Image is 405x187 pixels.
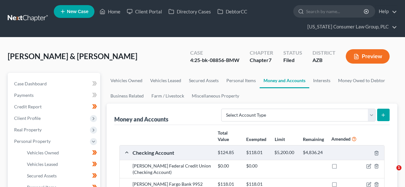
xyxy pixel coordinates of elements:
strong: Total Value [218,130,229,142]
div: $4,836.24 [300,150,328,156]
div: Money and Accounts [114,115,168,123]
strong: Remaining [303,136,324,142]
div: $124.85 [215,150,243,156]
span: Secured Assets [27,173,57,178]
div: Checking Account [129,149,215,156]
a: Business Related [107,88,148,104]
a: Personal Items [223,73,260,88]
span: Credit Report [14,104,42,109]
a: Client Portal [124,6,165,17]
div: $0.00 [243,163,271,169]
a: Money Owed to Debtor [334,73,389,88]
span: Client Profile [14,115,41,121]
a: Secured Assets [185,73,223,88]
input: Search by name... [306,5,365,17]
a: Help [376,6,397,17]
div: $0.00 [215,163,243,169]
a: Money and Accounts [260,73,309,88]
div: $5,200.00 [271,150,300,156]
a: Miscellaneous Property [188,88,243,104]
a: Farm / Livestock [148,88,188,104]
a: Vehicles Leased [22,159,100,170]
div: Filed [283,57,302,64]
a: DebtorCC [214,6,250,17]
strong: Amended [331,136,351,142]
iframe: Intercom live chat [383,165,399,181]
div: Case [190,49,239,57]
div: [PERSON_NAME] Federal Credit Union (Checking Account) [129,163,215,175]
div: Chapter [250,57,273,64]
strong: Exempted [246,136,266,142]
a: Secured Assets [22,170,100,182]
span: Case Dashboard [14,81,47,86]
div: $118.01 [243,150,271,156]
div: 4:25-bk-08856-BMW [190,57,239,64]
a: [US_STATE] Consumer Law Group, PLC [304,21,397,33]
span: Real Property [14,127,42,132]
span: [PERSON_NAME] & [PERSON_NAME] [8,51,137,61]
div: District [312,49,336,57]
a: Home [96,6,124,17]
div: AZB [312,57,336,64]
span: 1 [396,165,401,170]
a: Payments [9,90,100,101]
div: Status [283,49,302,57]
strong: Limit [275,136,285,142]
span: 7 [269,57,271,63]
span: Vehicles Owned [27,150,59,155]
a: Case Dashboard [9,78,100,90]
a: Vehicles Owned [107,73,146,88]
a: Vehicles Owned [22,147,100,159]
a: Vehicles Leased [146,73,185,88]
a: Credit Report [9,101,100,113]
span: New Case [67,9,88,14]
button: Preview [346,49,390,64]
span: Payments [14,92,34,98]
a: Directory Cases [165,6,214,17]
span: Vehicles Leased [27,161,58,167]
div: Chapter [250,49,273,57]
span: Personal Property [14,138,51,144]
a: Interests [309,73,334,88]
